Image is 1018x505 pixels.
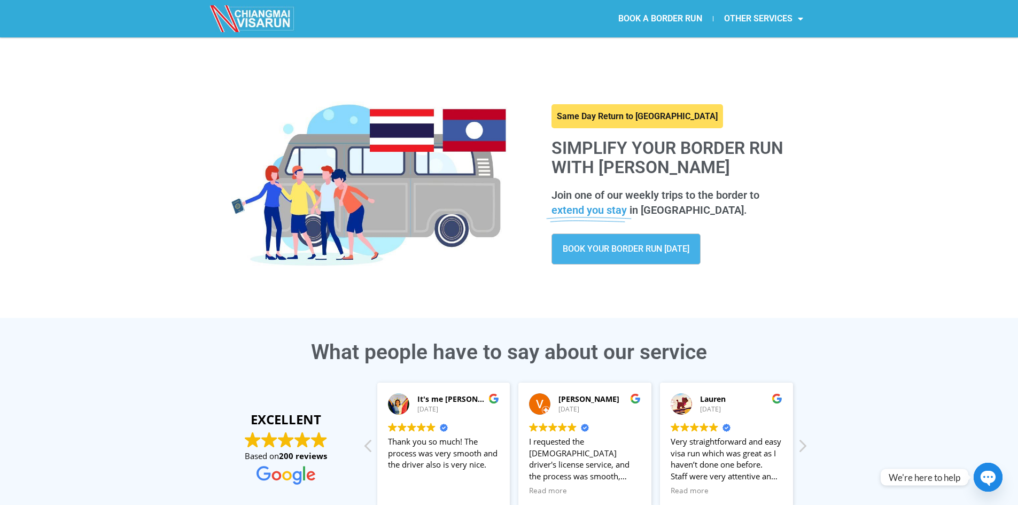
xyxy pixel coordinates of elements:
h3: What people have to say about our service [210,342,809,363]
img: It's me Nona G. profile picture [388,393,409,415]
strong: EXCELLENT [221,410,352,429]
img: Google [690,423,699,432]
img: Google [630,393,641,404]
img: Google [261,432,277,448]
img: Google [398,423,407,432]
div: [PERSON_NAME] [558,394,641,405]
span: Join one of our weekly trips to the border to [551,189,759,201]
img: Google [709,423,718,432]
img: Google [680,423,689,432]
h1: Simplify your border run with [PERSON_NAME] [551,139,798,176]
img: Lauren profile picture [671,393,692,415]
span: Read more [671,486,709,496]
img: Google [311,432,327,448]
img: Google [700,423,709,432]
img: Google [548,423,557,432]
div: It's me [PERSON_NAME] [417,394,500,405]
img: Google [426,423,436,432]
img: Google [257,466,315,485]
a: BOOK YOUR BORDER RUN [DATE] [551,234,701,265]
span: in [GEOGRAPHIC_DATA]. [630,204,747,216]
img: Google [568,423,577,432]
div: Thank you so much! The process was very smooth and the driver also is very nice. [388,436,500,483]
img: Google [417,423,426,432]
img: Google [245,432,261,448]
strong: 200 reviews [279,450,327,461]
nav: Menu [509,6,814,31]
img: Google [558,423,567,432]
div: [DATE] [700,405,782,414]
div: Lauren [700,394,782,405]
div: [DATE] [558,405,641,414]
img: Google [772,393,782,404]
img: Google [488,393,499,404]
div: Very straightforward and easy visa run which was great as I haven’t done one before. Staff were v... [671,436,782,483]
img: Google [539,423,548,432]
img: Google [529,423,538,432]
div: [DATE] [417,405,500,414]
img: Google [671,423,680,432]
img: Victor A profile picture [529,393,550,415]
a: BOOK A BORDER RUN [608,6,713,31]
img: Google [278,432,294,448]
img: Google [407,423,416,432]
span: BOOK YOUR BORDER RUN [DATE] [563,245,689,253]
img: Google [294,432,310,448]
img: Google [388,423,397,432]
span: Read more [529,486,567,496]
div: Previous review [363,438,374,460]
span: Based on [245,450,327,462]
div: I requested the [DEMOGRAPHIC_DATA] driver's license service, and the process was smooth, professi... [529,436,641,483]
a: OTHER SERVICES [713,6,814,31]
div: Next review [797,438,807,460]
